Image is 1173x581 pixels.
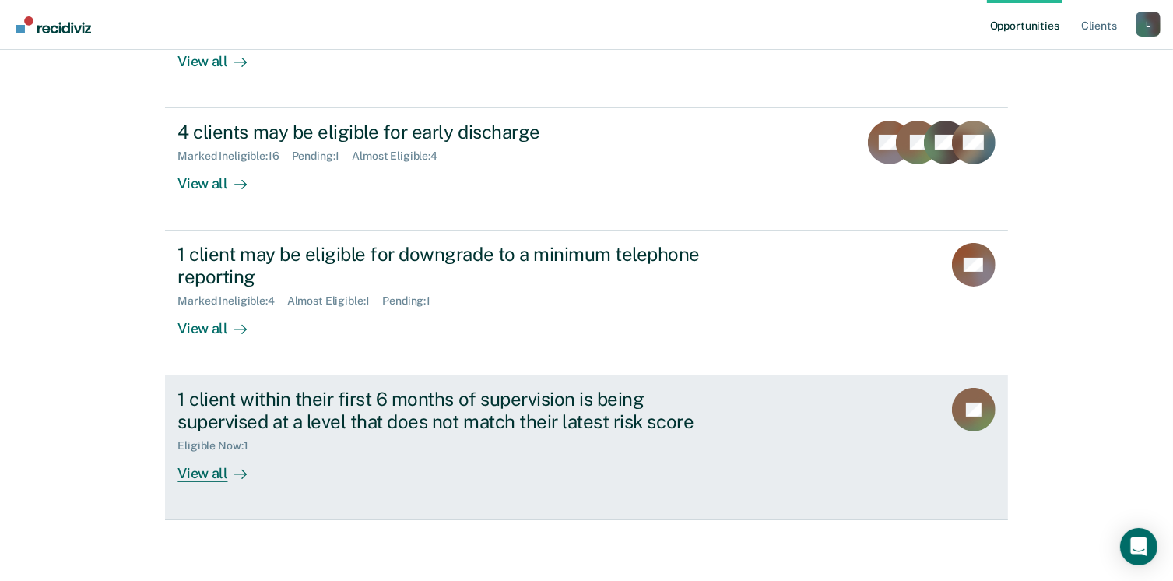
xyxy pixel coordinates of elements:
div: View all [177,162,265,192]
div: Pending : 1 [382,294,443,308]
img: Recidiviz [16,16,91,33]
a: 4 clients may be eligible for early dischargeMarked Ineligible:16Pending:1Almost Eligible:4View all [165,108,1007,231]
div: 4 clients may be eligible for early discharge [177,121,724,143]
div: Marked Ineligible : 4 [177,294,286,308]
div: Almost Eligible : 1 [287,294,383,308]
div: Pending : 1 [292,150,353,163]
div: Almost Eligible : 4 [352,150,450,163]
div: View all [177,40,265,70]
a: 1 client may be eligible for downgrade to a minimum telephone reportingMarked Ineligible:4Almost ... [165,231,1007,375]
div: View all [177,452,265,482]
a: 1 client within their first 6 months of supervision is being supervised at a level that does not ... [165,375,1007,520]
div: Eligible Now : 1 [177,439,260,452]
div: Open Intercom Messenger [1120,528,1157,565]
div: 1 client may be eligible for downgrade to a minimum telephone reporting [177,243,724,288]
div: Marked Ineligible : 16 [177,150,291,163]
div: View all [177,307,265,337]
div: L [1136,12,1161,37]
div: 1 client within their first 6 months of supervision is being supervised at a level that does not ... [177,388,724,433]
button: Profile dropdown button [1136,12,1161,37]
